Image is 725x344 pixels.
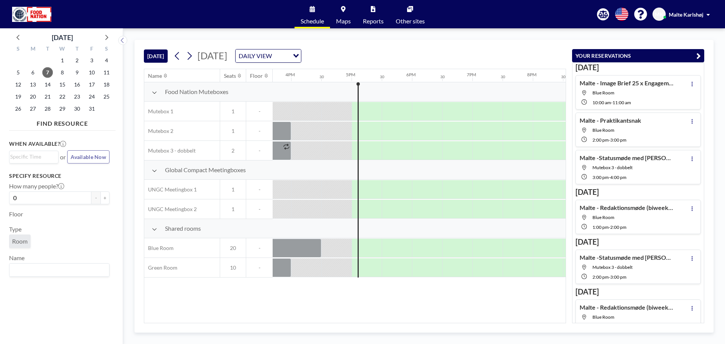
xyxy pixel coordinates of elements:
div: T [40,45,55,54]
span: Monday, October 27, 2025 [28,103,38,114]
span: [DATE] [197,50,227,61]
span: Reports [363,18,384,24]
span: Friday, October 3, 2025 [86,55,97,66]
button: Available Now [67,150,110,164]
input: Search for option [10,153,54,161]
span: - [611,100,612,105]
label: Name [9,254,25,262]
span: Saturday, October 11, 2025 [101,67,112,78]
div: Name [148,73,162,79]
span: - [609,137,610,143]
span: - [609,174,610,180]
span: Wednesday, October 29, 2025 [57,103,68,114]
span: 3:00 PM [610,274,626,280]
div: 30 [440,74,445,79]
span: - [246,186,273,193]
span: Sunday, October 12, 2025 [13,79,23,90]
span: DAILY VIEW [237,51,273,61]
div: S [11,45,26,54]
span: UNGC Meetingbox 2 [144,206,197,213]
div: 7PM [467,72,476,77]
div: W [55,45,70,54]
div: Search for option [9,264,109,276]
div: Seats [224,73,236,79]
span: Thursday, October 16, 2025 [72,79,82,90]
span: or [60,153,66,161]
span: Global Compact Meetingboxes [165,166,246,174]
span: Available Now [71,154,106,160]
h4: Malte - Image Brief 25 x Engagementindsats [580,79,674,87]
span: - [246,206,273,213]
div: 30 [501,74,505,79]
label: Floor [9,210,23,218]
label: How many people? [9,182,64,190]
span: 1 [220,128,246,134]
span: Blue Room [592,127,614,133]
div: F [84,45,99,54]
div: [DATE] [52,32,73,43]
span: Blue Room [592,214,614,220]
span: 2:00 PM [610,224,626,230]
span: Maps [336,18,351,24]
div: M [26,45,40,54]
span: Friday, October 17, 2025 [86,79,97,90]
div: 4PM [285,72,295,77]
span: Wednesday, October 1, 2025 [57,55,68,66]
span: Mutebox 1 [144,108,173,115]
button: YOUR RESERVATIONS [572,49,704,62]
span: - [246,128,273,134]
span: Food Nation Muteboxes [165,88,228,96]
span: Sunday, October 5, 2025 [13,67,23,78]
h3: [DATE] [575,187,701,197]
h4: Malte -Statusmøde med [PERSON_NAME] [580,254,674,261]
span: Green Room [144,264,177,271]
h3: [DATE] [575,237,701,247]
label: Type [9,225,22,233]
span: Malte Karlshøj [669,11,703,18]
div: Search for option [9,151,58,162]
span: Monday, October 6, 2025 [28,67,38,78]
h4: FIND RESOURCE [9,117,116,127]
span: Friday, October 24, 2025 [86,91,97,102]
span: Other sites [396,18,425,24]
span: Mutebox 3 - dobbelt [144,147,196,154]
h3: [DATE] [575,63,701,72]
span: Mutebox 3 - dobbelt [592,165,632,170]
div: 6PM [406,72,416,77]
div: Floor [250,73,263,79]
span: Friday, October 31, 2025 [86,103,97,114]
span: Friday, October 10, 2025 [86,67,97,78]
span: Mutebox 3 - dobbelt [592,264,632,270]
span: 10:00 AM [592,100,611,105]
span: Sunday, October 19, 2025 [13,91,23,102]
span: - [609,224,610,230]
span: Mutebox 2 [144,128,173,134]
h4: Malte - Praktikantsnak [580,117,641,124]
span: 2 [220,147,246,154]
span: - [246,108,273,115]
span: Sunday, October 26, 2025 [13,103,23,114]
span: Blue Room [144,245,174,251]
span: - [246,147,273,154]
span: - [609,274,610,280]
div: T [69,45,84,54]
span: 2:00 PM [592,137,609,143]
span: Wednesday, October 22, 2025 [57,91,68,102]
h3: [DATE] [575,287,701,296]
span: Room [12,238,28,245]
span: 20 [220,245,246,251]
span: 1 [220,186,246,193]
span: Thursday, October 2, 2025 [72,55,82,66]
span: Blue Room [592,90,614,96]
div: 8PM [527,72,537,77]
span: - [246,245,273,251]
h4: Malte - Redaktionsmøde (biweekly) [580,304,674,311]
span: 1 [220,108,246,115]
div: S [99,45,114,54]
span: Wednesday, October 15, 2025 [57,79,68,90]
span: Wednesday, October 8, 2025 [57,67,68,78]
span: 4:00 PM [610,174,626,180]
h4: Malte -Statusmøde med [PERSON_NAME] [580,154,674,162]
span: Shared rooms [165,225,201,232]
div: 5PM [346,72,355,77]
